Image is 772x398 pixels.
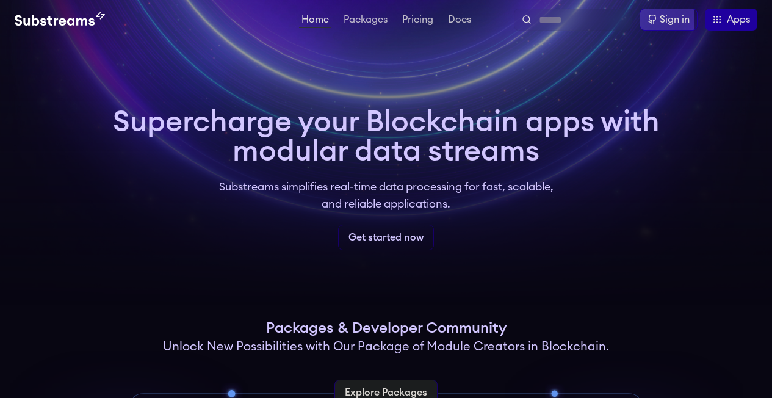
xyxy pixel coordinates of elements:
a: Docs [446,15,474,27]
img: Substream's logo [15,12,105,27]
h1: Supercharge your Blockchain apps with modular data streams [113,107,660,166]
a: Packages [341,15,390,27]
div: Sign in [660,12,690,27]
a: Sign in [640,9,698,31]
p: Substreams simplifies real-time data processing for fast, scalable, and reliable applications. [211,178,562,212]
span: Apps [727,12,750,27]
a: Pricing [400,15,436,27]
a: Home [299,15,331,28]
h2: Unlock New Possibilities with Our Package of Module Creators in Blockchain. [163,338,609,355]
h1: Packages & Developer Community [266,319,507,338]
a: Get started now [338,225,434,250]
